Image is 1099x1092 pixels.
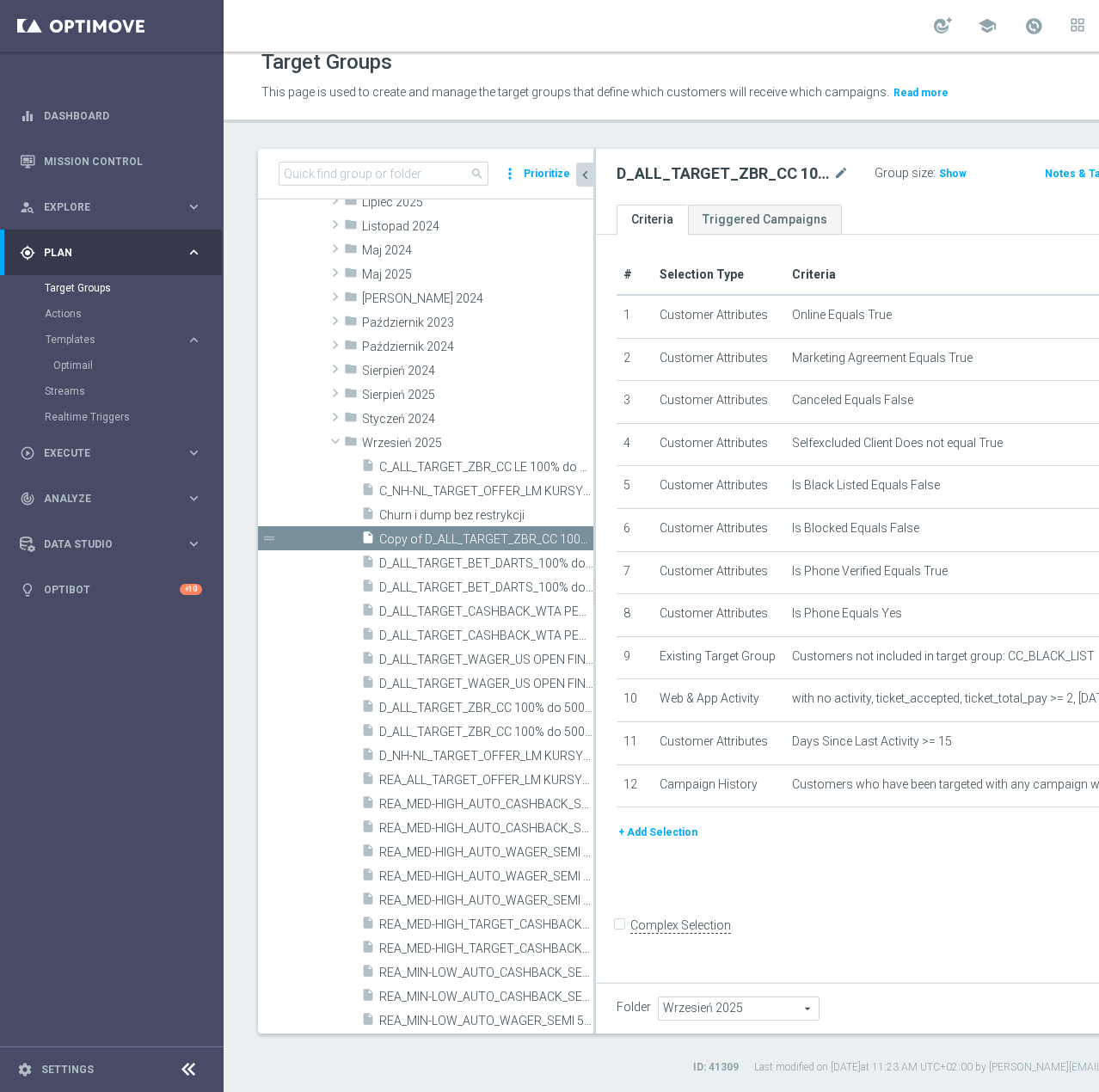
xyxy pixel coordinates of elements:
i: folder [344,266,358,285]
i: insert_drive_file [361,458,375,478]
a: Target Groups [45,281,179,295]
i: lightbulb [20,582,35,598]
div: +10 [180,584,202,595]
button: track_changes Analyze keyboard_arrow_right [19,492,203,506]
span: Selfexcluded Client Does not equal True [792,436,1003,451]
i: more_vert [501,162,519,186]
span: D_ALL_TARGET_ZBR_CC 100% do 500 PLN 1 LE_220925 [379,725,593,739]
div: Mission Control [20,138,202,184]
span: REA_MED-HIGH_AUTO_CASHBACK_SEMI 50% do 300 PLN push_160925 [379,797,593,812]
td: Customer Attributes [653,466,785,509]
label: Folder [617,1000,651,1015]
td: Customer Attributes [653,594,785,637]
span: REA_MED-HIGH_TARGET_CASHBACK_EL MS NL-PL 50% do 300 PLN_020925 [379,942,593,956]
td: 2 [617,338,653,381]
a: Streams [45,384,179,398]
div: Explore [20,199,186,215]
div: equalizer Dashboard [19,109,203,123]
i: settings [17,1062,33,1077]
button: Templates keyboard_arrow_right [45,333,203,347]
input: Quick find group or folder [279,162,488,186]
a: Realtime Triggers [45,410,179,424]
span: REA_MIN-LOW_AUTO_CASHBACK_SEMI 50% do 100 PLN push_160925 [379,966,593,980]
span: Pa&#x17A;dziernik 2024 [362,340,593,354]
span: Listopad 2024 [362,219,593,234]
i: insert_drive_file [361,964,375,984]
span: Customers not included in target group: CC_BLACK_LIST [792,649,1095,664]
span: Marzec 2024 [362,291,593,306]
button: Data Studio keyboard_arrow_right [19,537,203,551]
div: Execute [20,445,186,461]
span: D_ALL_TARGET_WAGER_US OPEN FINAL 50% do 300 PLN sms_010925 [379,653,593,667]
span: Marketing Agreement Equals True [792,351,973,365]
a: Optimail [53,359,179,372]
button: gps_fixed Plan keyboard_arrow_right [19,246,203,260]
i: folder [344,242,358,261]
td: Customer Attributes [653,721,785,764]
span: D_ALL_TARGET_BET_DARTS_100% do 300 PLN sms_120925 [379,556,593,571]
td: Existing Target Group [653,636,785,679]
i: insert_drive_file [361,699,375,719]
span: Is Blocked Equals False [792,521,919,536]
a: Mission Control [44,138,202,184]
i: insert_drive_file [361,940,375,960]
span: Wrzesie&#x144; 2025 [362,436,593,451]
span: REA_MIN-LOW_AUTO_CASHBACK_SEMI 50% do 100 PLN push_230925 [379,990,593,1004]
div: play_circle_outline Execute keyboard_arrow_right [19,446,203,460]
span: D_ALL_TARGET_ZBR_CC 100% do 500 PLN 1 LE WT push_220925 [379,701,593,715]
div: Actions [45,301,222,327]
span: Canceled Equals False [792,393,913,408]
i: insert_drive_file [361,531,375,550]
td: 3 [617,381,653,424]
span: Sierpie&#x144; 2025 [362,388,593,402]
i: insert_drive_file [361,603,375,623]
td: Customer Attributes [653,508,785,551]
span: D_NH-NL_TARGET_OFFER_LM KURSY_160925 [379,749,593,764]
td: Campaign History [653,764,785,807]
button: chevron_left [576,163,593,187]
span: This page is used to create and manage the target groups that define which customers will receive... [261,85,889,99]
i: folder [344,386,358,406]
td: 5 [617,466,653,509]
span: Copy of D_ALL_TARGET_ZBR_CC 100% do 500 PLN 1 LE WT push_220925 [379,532,593,547]
i: insert_drive_file [361,988,375,1008]
span: Criteria [792,267,836,281]
span: school [978,16,997,35]
i: insert_drive_file [361,892,375,911]
span: REA_MIN-LOW_AUTO_WAGER_SEMI 50% do 100 PLN push_120925 [379,1014,593,1028]
td: Customer Attributes [653,551,785,594]
i: equalizer [20,108,35,124]
i: insert_drive_file [361,1012,375,1032]
th: # [617,255,653,295]
i: mode_edit [833,163,849,184]
i: keyboard_arrow_right [186,332,202,348]
span: D_ALL_TARGET_CASHBACK_WTA PEKIN 50% do 300 PLN_230925 [379,629,593,643]
i: insert_drive_file [361,771,375,791]
i: gps_fixed [20,245,35,261]
span: C_NH-NL_TARGET_OFFER_LM KURSY_160925 [379,484,593,499]
div: Optibot [20,567,202,612]
i: keyboard_arrow_right [186,490,202,506]
span: REA_MED-HIGH_AUTO_WAGER_SEMI 50% do 300 PLN push_120925 [379,845,593,860]
span: Analyze [44,494,186,504]
a: Optibot [44,567,180,612]
i: keyboard_arrow_right [186,244,202,261]
span: Sierpie&#x144; 2024 [362,364,593,378]
i: insert_drive_file [361,555,375,574]
i: folder [344,362,358,382]
div: person_search Explore keyboard_arrow_right [19,200,203,214]
i: insert_drive_file [361,675,375,695]
span: Is Phone Verified Equals True [792,564,948,579]
td: Customer Attributes [653,338,785,381]
td: 11 [617,721,653,764]
td: 6 [617,508,653,551]
button: Read more [892,83,950,102]
i: track_changes [20,491,35,506]
span: Show [939,168,967,180]
i: insert_drive_file [361,844,375,863]
button: lightbulb Optibot +10 [19,583,203,597]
